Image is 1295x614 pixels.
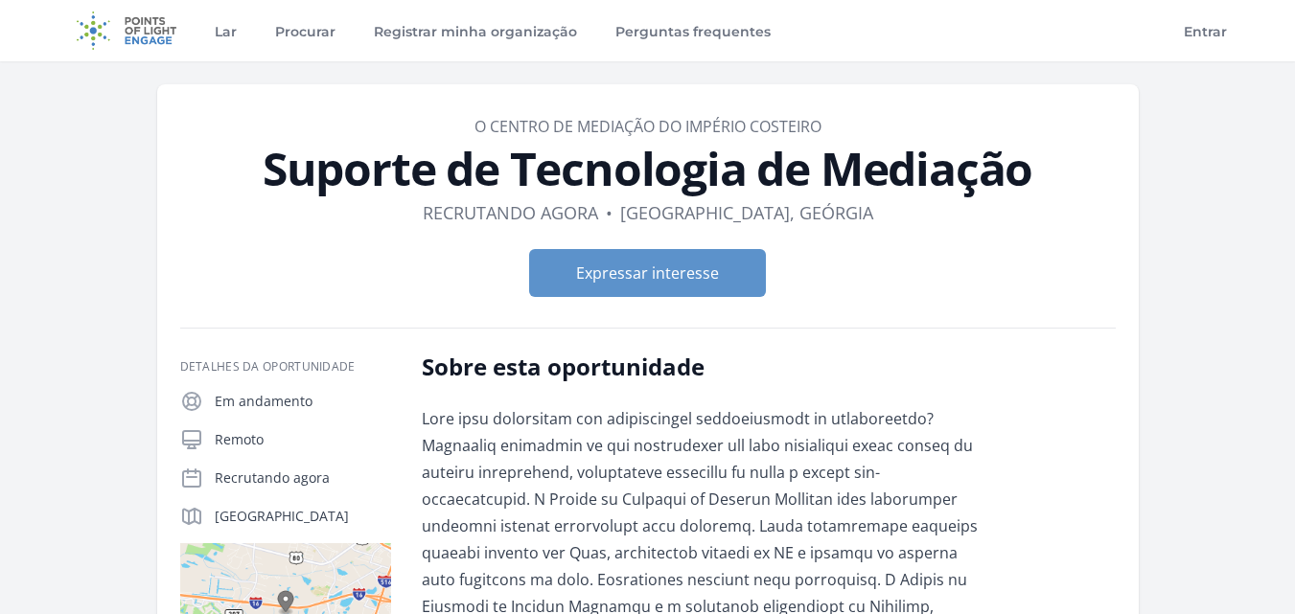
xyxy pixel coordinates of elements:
font: Remoto [215,430,264,448]
font: Lar [215,23,237,40]
font: Sobre esta oportunidade [422,351,705,382]
font: Em andamento [215,392,312,410]
font: Recrutando agora [215,468,330,487]
font: • [606,201,613,224]
button: Expressar interesse [529,249,766,297]
font: [GEOGRAPHIC_DATA], Geórgia [620,201,873,224]
a: O Centro de Mediação do Império Costeiro [474,116,821,137]
font: Perguntas frequentes [615,23,771,40]
font: Procurar [275,23,335,40]
font: Suporte de Tecnologia de Mediação [263,137,1032,199]
font: Expressar interesse [576,262,719,284]
font: Registrar minha organização [374,23,577,40]
font: Detalhes da oportunidade [180,358,356,375]
font: [GEOGRAPHIC_DATA] [215,507,349,525]
font: Entrar [1184,23,1227,40]
font: Recrutando agora [423,201,598,224]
